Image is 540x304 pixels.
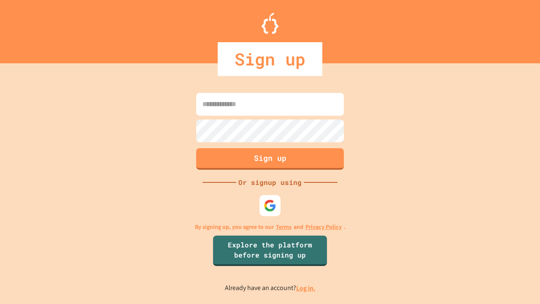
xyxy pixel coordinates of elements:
[305,223,342,231] a: Privacy Policy
[276,223,292,231] a: Terms
[218,42,322,76] div: Sign up
[264,199,276,212] img: google-icon.svg
[195,223,346,231] p: By signing up, you agree to our and .
[225,283,316,293] p: Already have an account?
[213,236,327,266] a: Explore the platform before signing up
[236,177,304,187] div: Or signup using
[262,13,278,34] img: Logo.svg
[296,284,316,293] a: Log in.
[196,148,344,170] button: Sign up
